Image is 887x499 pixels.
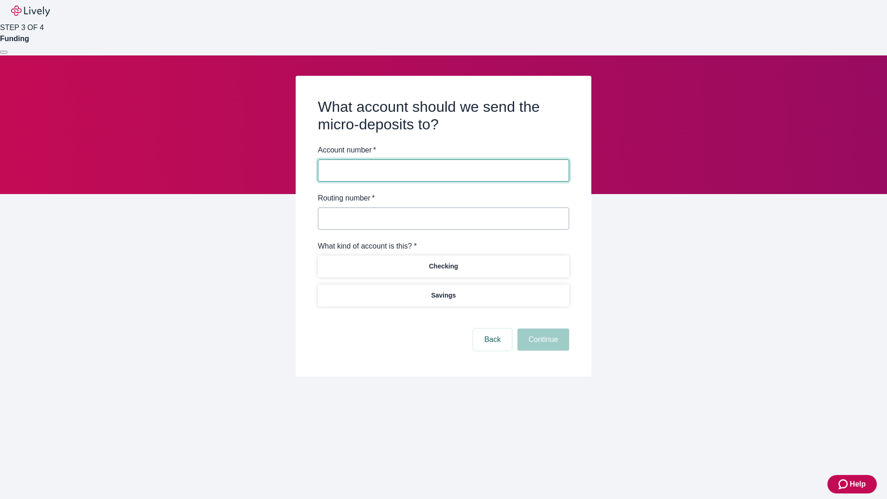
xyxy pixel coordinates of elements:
[318,98,569,134] h2: What account should we send the micro-deposits to?
[850,479,866,490] span: Help
[318,193,375,204] label: Routing number
[318,145,376,156] label: Account number
[473,329,512,351] button: Back
[827,475,877,493] button: Zendesk support iconHelp
[318,256,569,277] button: Checking
[11,6,50,17] img: Lively
[318,285,569,306] button: Savings
[838,479,850,490] svg: Zendesk support icon
[318,241,417,252] label: What kind of account is this? *
[429,262,458,271] p: Checking
[431,291,456,300] p: Savings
